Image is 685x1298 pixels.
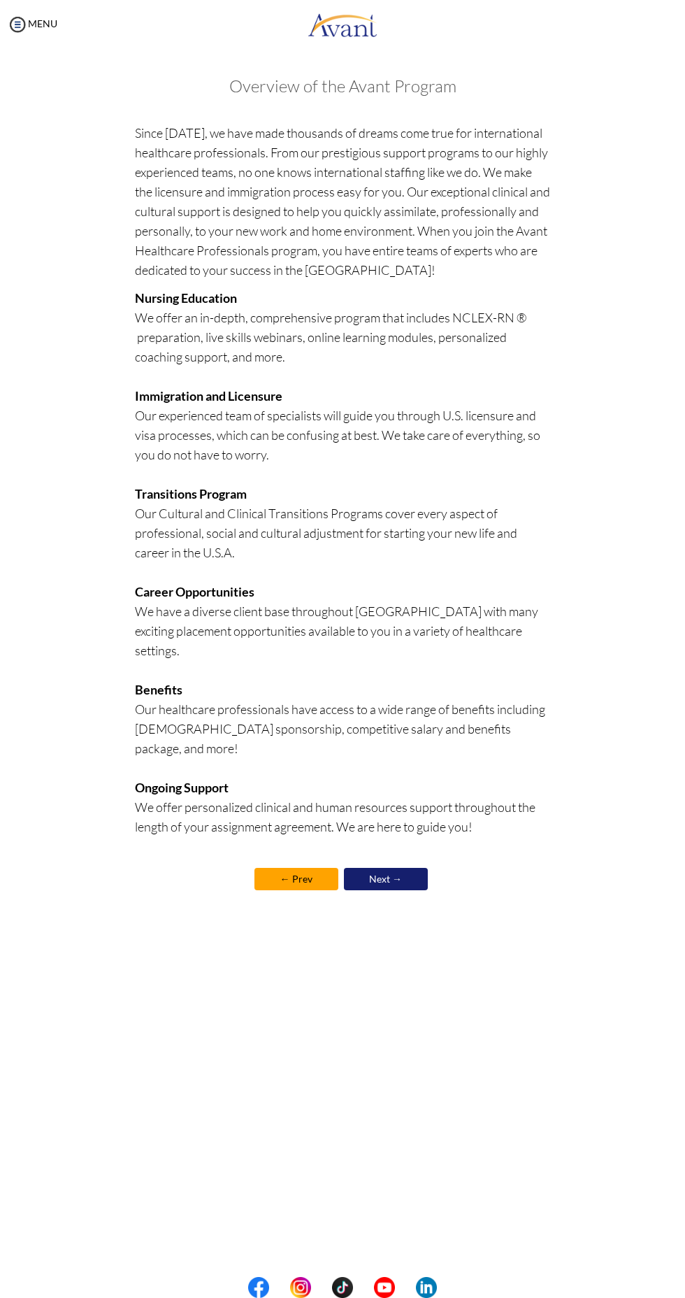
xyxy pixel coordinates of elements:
img: logo.png [308,3,377,45]
h3: Overview of the Avant Program [135,77,551,95]
b: Nursing Education [135,290,237,306]
p: We offer an in-depth, comprehensive program that includes NCLEX-RN ® preparation, live skills web... [135,288,551,856]
img: fb.png [248,1277,269,1298]
img: tt.png [332,1277,353,1298]
b: Immigration and Licensure [135,388,282,404]
img: blank.png [395,1277,416,1298]
a: Next → [344,868,428,890]
img: li.png [416,1277,437,1298]
b: Transitions Program [135,486,247,501]
img: blank.png [269,1277,290,1298]
img: yt.png [374,1277,395,1298]
img: icon-menu.png [7,14,28,35]
img: blank.png [353,1277,374,1298]
img: in.png [290,1277,311,1298]
b: Benefits [135,682,182,697]
img: blank.png [311,1277,332,1298]
p: Since [DATE], we have made thousands of dreams come true for international healthcare professiona... [135,123,551,280]
b: Ongoing Support [135,780,229,795]
b: Career Opportunities [135,584,254,599]
a: ← Prev [254,868,338,890]
a: MENU [7,17,57,29]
